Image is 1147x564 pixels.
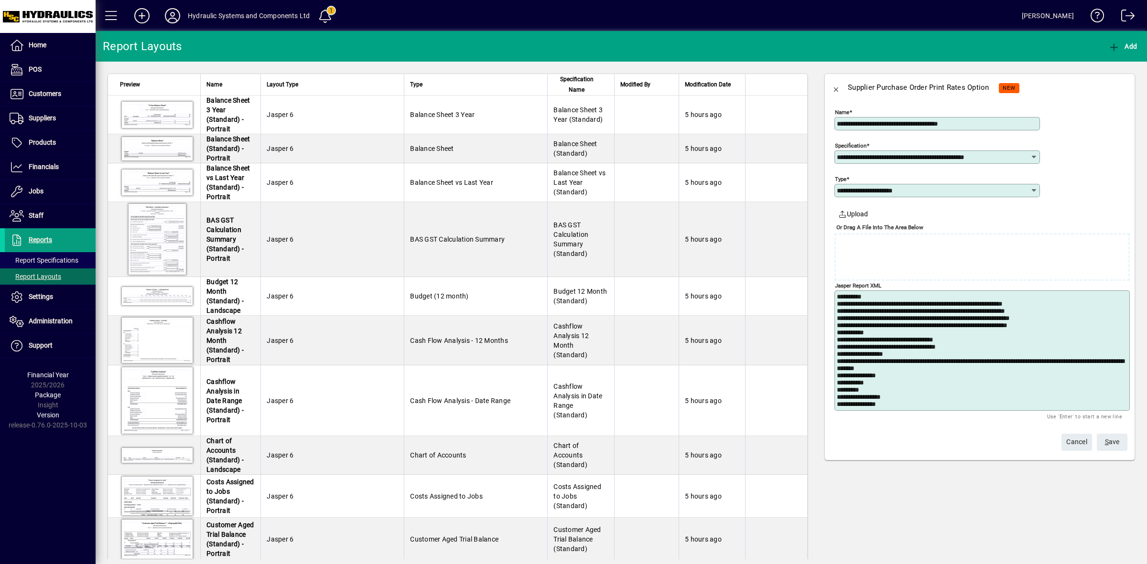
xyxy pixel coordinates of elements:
td: 5 hours ago [679,316,745,365]
span: Modified By [620,79,650,90]
a: Financials [5,155,96,179]
span: Chart of Accounts [410,451,466,459]
span: Balance Sheet 3 Year (Standard) [553,106,603,123]
mat-label: Type [835,176,846,182]
span: ave [1105,434,1120,450]
span: Balance Sheet vs Last Year [410,179,493,186]
button: Add [1106,38,1139,55]
span: Budget 12 Month (Standard) [553,287,607,305]
span: Support [29,341,53,349]
td: 5 hours ago [679,163,745,202]
a: Administration [5,309,96,333]
mat-label: Specification [835,142,866,149]
span: Cashflow Analysis 12 Month (Standard) [553,322,589,359]
button: Profile [157,7,188,24]
button: Add [127,7,157,24]
span: Package [35,391,61,399]
span: Budget (12 month) [410,292,468,300]
span: NEW [1003,85,1016,91]
div: Specification Name [553,74,608,95]
span: Balance Sheet (Standard) - Portrait [206,135,250,162]
span: Version [37,411,59,419]
span: Administration [29,317,73,325]
a: Settings [5,285,96,309]
td: 5 hours ago [679,202,745,277]
span: Report Specifications [10,256,78,264]
span: Jasper 6 [267,451,293,459]
span: Cashflow Analysis in Date Range (Standard) - Portrait [206,378,244,424]
span: Balance Sheet [410,145,454,152]
a: Report Specifications [5,252,96,268]
span: Layout Type [267,79,298,90]
mat-hint: Use 'Enter' to start a new line [1047,411,1122,422]
div: [PERSON_NAME] [1022,8,1074,23]
span: Jasper 6 [267,535,293,543]
mat-label: Name [835,109,849,116]
span: Jobs [29,187,43,195]
span: Balance Sheet 3 Year (Standard) - Portrait [206,96,250,133]
span: Cash Flow Analysis - Date Range [410,397,510,404]
td: 5 hours ago [679,365,745,436]
button: Save [1097,434,1127,451]
button: Upload [834,205,872,223]
span: Jasper 6 [267,179,293,186]
a: Logout [1114,2,1135,33]
button: Back [825,76,848,99]
span: Customer Aged Trial Balance (Standard) - Portrait [206,521,254,557]
span: Modification Date [685,79,731,90]
a: Report Layouts [5,268,96,285]
span: Costs Assigned to Jobs (Standard) [553,483,601,510]
span: Cancel [1066,434,1087,450]
span: Financials [29,163,59,170]
span: Customer Aged Trial Balance (Standard) [553,526,601,553]
span: Costs Assigned to Jobs [410,492,483,500]
span: Preview [120,79,140,90]
td: 5 hours ago [679,518,745,561]
span: Jasper 6 [267,145,293,152]
span: Balance Sheet 3 Year [410,111,475,118]
span: Report Layouts [10,273,61,280]
mat-label: Jasper Report XML [835,282,881,289]
span: Customer Aged Trial Balance [410,535,498,543]
span: S [1105,438,1109,446]
span: Jasper 6 [267,337,293,344]
span: Suppliers [29,114,56,122]
span: Jasper 6 [267,111,293,118]
div: Hydraulic Systems and Components Ltd [188,8,310,23]
td: 5 hours ago [679,96,745,134]
div: Name [206,79,255,90]
span: BAS GST Calculation Summary (Standard) - Portrait [206,216,244,262]
a: Home [5,33,96,57]
span: Jasper 6 [267,235,293,243]
a: POS [5,58,96,82]
span: Settings [29,293,53,300]
span: Home [29,41,46,49]
td: 5 hours ago [679,134,745,163]
span: Customers [29,90,61,97]
div: Supplier Purchase Order Print Rates Option [848,80,989,95]
div: Layout Type [267,79,398,90]
div: Type [410,79,541,90]
span: Jasper 6 [267,397,293,404]
span: BAS GST Calculation Summary [410,235,505,243]
span: Cashflow Analysis 12 Month (Standard) - Portrait [206,318,244,363]
span: BAS GST Calculation Summary (Standard) [553,221,588,257]
span: Jasper 6 [267,492,293,500]
span: Chart of Accounts (Standard) - Landscape [206,437,244,473]
td: 5 hours ago [679,277,745,316]
span: Chart of Accounts (Standard) [553,442,587,468]
span: Add [1108,43,1137,50]
a: Knowledge Base [1083,2,1104,33]
a: Jobs [5,180,96,203]
a: Staff [5,204,96,228]
span: Products [29,138,56,146]
span: Reports [29,236,52,244]
span: POS [29,65,42,73]
span: Upload [838,209,868,219]
td: 5 hours ago [679,475,745,518]
span: Cashflow Analysis in Date Range (Standard) [553,383,602,419]
a: Support [5,334,96,358]
span: Specification Name [553,74,599,95]
td: 5 hours ago [679,436,745,475]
